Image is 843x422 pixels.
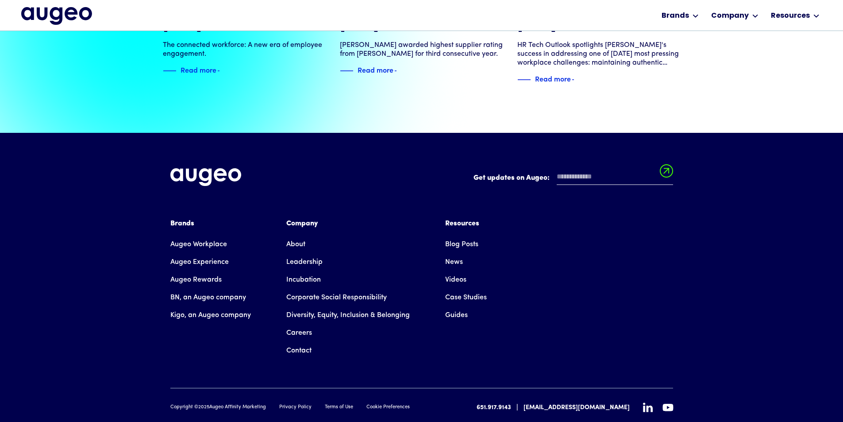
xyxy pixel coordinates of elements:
a: Careers [286,324,312,342]
a: Blog Posts [445,236,478,253]
a: Cookie Preferences [366,404,410,411]
div: The connected workforce: A new era of employee engagement. [163,41,326,58]
a: Augeo Rewards [170,271,222,289]
a: Augeo Experience [170,253,229,271]
img: Blue decorative line [517,74,531,85]
div: Read more [358,64,393,75]
a: Incubation [286,271,321,289]
a: Leadership [286,253,323,271]
a: home [21,7,92,26]
a: Corporate Social Responsibility [286,289,387,306]
input: Submit [660,164,673,183]
div: Copyright © Augeo Affinity Marketing [170,404,266,411]
a: 651.917.9143 [477,403,511,412]
img: Blue text arrow [572,74,585,85]
div: Read more [535,73,571,84]
div: Company [711,11,749,21]
img: Blue text arrow [217,66,231,76]
div: [PERSON_NAME] awarded highest supplier rating from [PERSON_NAME] for third consecutive year. [340,41,503,58]
a: About [286,236,305,253]
div: Company [286,218,410,229]
a: Privacy Policy [279,404,312,411]
img: Augeo's full logo in white. [170,168,241,186]
a: News [445,253,463,271]
a: Terms of Use [325,404,353,411]
img: Blue decorative line [163,66,176,76]
a: Contact [286,342,312,360]
a: Videos [445,271,466,289]
a: BN, an Augeo company [170,289,246,306]
div: Read more [181,64,216,75]
span: 2025 [198,405,209,410]
label: Get updates on Augeo: [473,173,550,183]
a: Case Studies [445,289,487,306]
div: Brands [662,11,689,21]
div: HR Tech Outlook spotlights [PERSON_NAME]'s success in addressing one of [DATE] most pressing work... [517,41,681,67]
img: Blue decorative line [340,66,353,76]
div: Resources [445,218,487,229]
div: Resources [771,11,810,21]
div: | [516,403,518,413]
a: Diversity, Equity, Inclusion & Belonging [286,306,410,324]
a: Kigo, an Augeo company [170,306,251,324]
form: Email Form [473,168,673,190]
a: Guides [445,306,468,324]
a: [EMAIL_ADDRESS][DOMAIN_NAME] [524,403,630,412]
img: Blue text arrow [394,66,408,76]
div: Brands [170,218,251,229]
a: Augeo Workplace [170,236,227,253]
